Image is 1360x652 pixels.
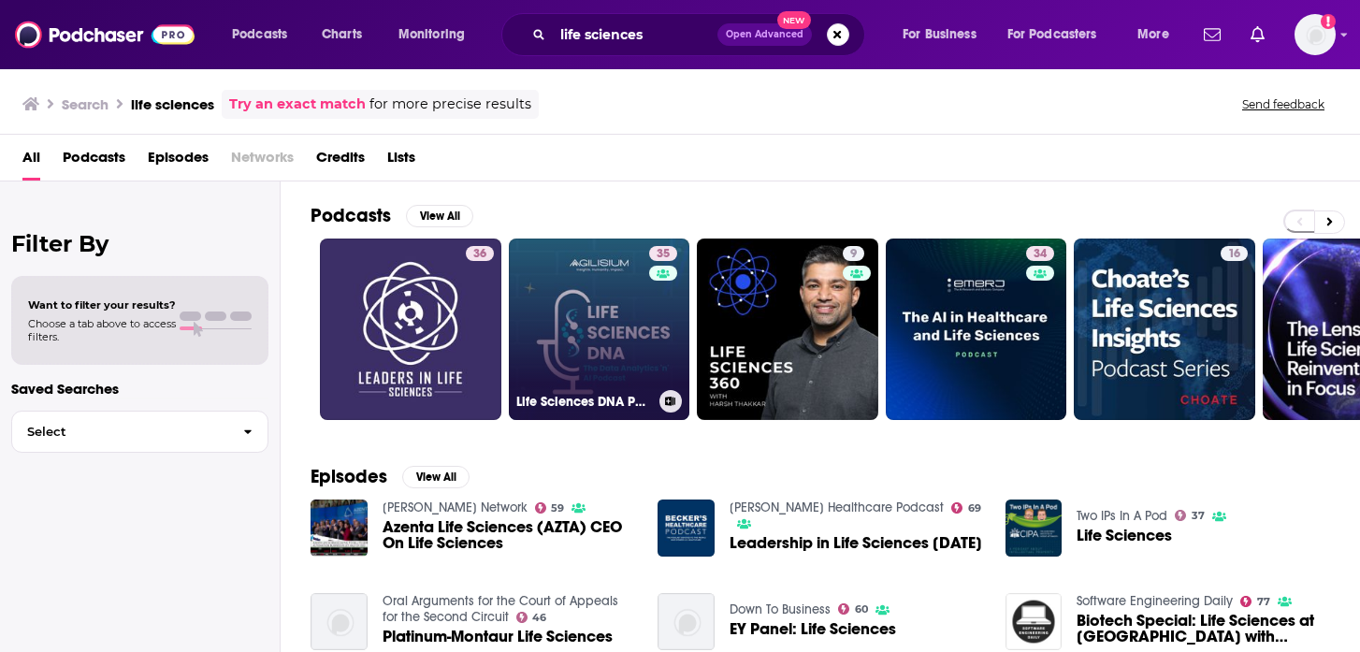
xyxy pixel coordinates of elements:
span: 77 [1257,598,1270,606]
button: open menu [385,20,489,50]
a: Charts [310,20,373,50]
span: 69 [968,504,981,513]
a: EY Panel: Life Sciences [658,593,715,650]
button: open menu [219,20,311,50]
a: 35Life Sciences DNA Podcast [509,239,690,420]
a: 34 [1026,246,1054,261]
span: 59 [551,504,564,513]
img: Biotech Special: Life Sciences at Snowflake with Harini Gopalakrishnan [1006,593,1063,650]
a: Lists [387,142,415,181]
span: For Business [903,22,977,48]
span: Open Advanced [726,30,803,39]
a: 69 [951,502,981,514]
a: Show notifications dropdown [1196,19,1228,51]
h2: Episodes [311,465,387,488]
span: 16 [1228,245,1240,264]
img: Leadership in Life Sciences Today [658,500,715,557]
a: Podcasts [63,142,125,181]
span: Networks [231,142,294,181]
span: Biotech Special: Life Sciences at [GEOGRAPHIC_DATA] with [PERSON_NAME] [1077,613,1330,645]
a: Becker’s Healthcare Podcast [730,500,944,515]
button: View All [406,205,473,227]
span: EY Panel: Life Sciences [730,621,896,637]
a: Life Sciences [1077,528,1172,543]
a: Software Engineering Daily [1077,593,1233,609]
img: Life Sciences [1006,500,1063,557]
a: Two IPs In A Pod [1077,508,1167,524]
p: Saved Searches [11,380,268,398]
span: 34 [1034,245,1047,264]
a: 77 [1240,596,1270,607]
span: 60 [855,605,868,614]
span: Leadership in Life Sciences [DATE] [730,535,982,551]
a: Episodes [148,142,209,181]
span: Podcasts [232,22,287,48]
button: Send feedback [1237,96,1330,112]
a: 16 [1221,246,1248,261]
span: Charts [322,22,362,48]
input: Search podcasts, credits, & more... [553,20,717,50]
a: Platinum-Montaur Life Sciences [383,629,613,645]
span: Monitoring [398,22,465,48]
span: Choose a tab above to access filters. [28,317,176,343]
span: More [1137,22,1169,48]
img: Podchaser - Follow, Share and Rate Podcasts [15,17,195,52]
svg: Add a profile image [1321,14,1336,29]
span: Select [12,426,228,438]
a: 36 [466,246,494,261]
span: For Podcasters [1007,22,1097,48]
a: Down To Business [730,601,831,617]
a: 9 [843,246,864,261]
button: open menu [1124,20,1193,50]
h3: life sciences [131,95,214,113]
a: Leadership in Life Sciences Today [730,535,982,551]
a: 46 [516,612,547,623]
a: All [22,142,40,181]
span: New [777,11,811,29]
a: Biotech Special: Life Sciences at Snowflake with Harini Gopalakrishnan [1077,613,1330,645]
button: View All [402,466,470,488]
a: 16 [1074,239,1255,420]
img: Azenta Life Sciences (AZTA) CEO On Life Sciences [311,500,368,557]
div: Search podcasts, credits, & more... [519,13,883,56]
a: Credits [316,142,365,181]
a: Azenta Life Sciences (AZTA) CEO On Life Sciences [383,519,636,551]
a: EpisodesView All [311,465,470,488]
h3: Search [62,95,109,113]
button: Select [11,411,268,453]
a: Oral Arguments for the Court of Appeals for the Second Circuit [383,593,618,625]
span: 35 [657,245,670,264]
a: PodcastsView All [311,204,473,227]
a: 60 [838,603,868,615]
a: Try an exact match [229,94,366,115]
h2: Filter By [11,230,268,257]
span: 9 [850,245,857,264]
a: 37 [1175,510,1205,521]
a: Show notifications dropdown [1243,19,1272,51]
a: Schwab Network [383,500,528,515]
button: Open AdvancedNew [717,23,812,46]
span: Want to filter your results? [28,298,176,312]
a: 9 [697,239,878,420]
button: open menu [890,20,1000,50]
button: open menu [995,20,1124,50]
span: Logged in as allisonstowell [1295,14,1336,55]
span: 36 [473,245,486,264]
span: 37 [1192,512,1205,520]
a: 59 [535,502,565,514]
button: Show profile menu [1295,14,1336,55]
img: Platinum-Montaur Life Sciences [311,593,368,650]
